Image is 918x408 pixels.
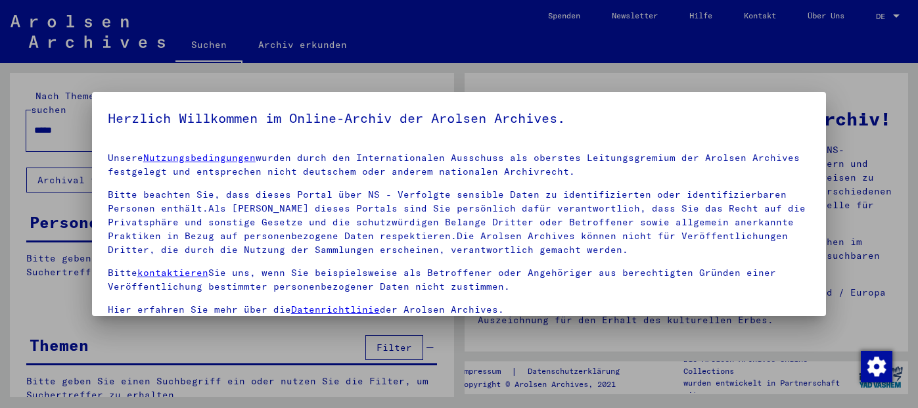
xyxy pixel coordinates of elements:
p: Unsere wurden durch den Internationalen Ausschuss als oberstes Leitungsgremium der Arolsen Archiv... [108,151,811,179]
p: Hier erfahren Sie mehr über die der Arolsen Archives. [108,303,811,317]
a: Nutzungsbedingungen [143,152,256,164]
p: Bitte Sie uns, wenn Sie beispielsweise als Betroffener oder Angehöriger aus berechtigten Gründen ... [108,266,811,294]
h5: Herzlich Willkommen im Online-Archiv der Arolsen Archives. [108,108,811,129]
a: kontaktieren [137,267,208,279]
p: Bitte beachten Sie, dass dieses Portal über NS - Verfolgte sensible Daten zu identifizierten oder... [108,188,811,257]
img: Zustimmung ändern [861,351,892,382]
a: Datenrichtlinie [291,304,380,315]
div: Zustimmung ändern [860,350,892,382]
